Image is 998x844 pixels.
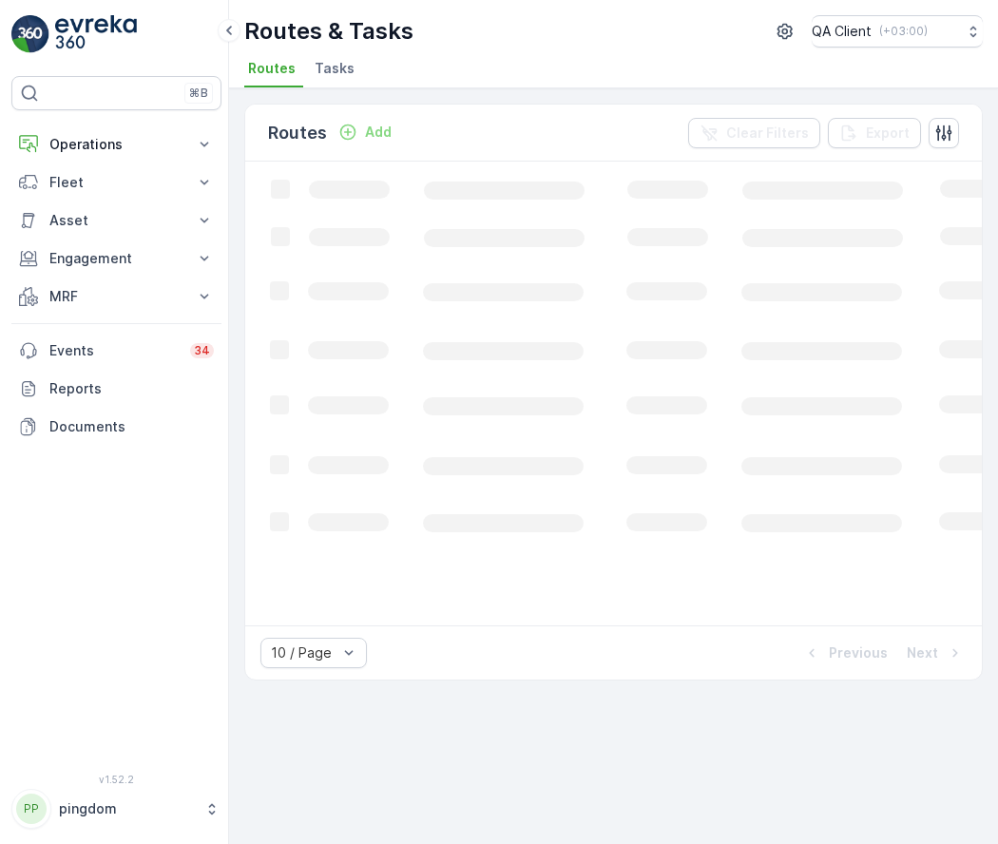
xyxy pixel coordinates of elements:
p: Operations [49,135,183,154]
button: Fleet [11,163,221,201]
button: Add [331,121,399,144]
a: Events34 [11,332,221,370]
p: MRF [49,287,183,306]
p: Routes & Tasks [244,16,413,47]
p: Events [49,341,179,360]
button: Operations [11,125,221,163]
span: v 1.52.2 [11,774,221,785]
button: Clear Filters [688,118,820,148]
p: Clear Filters [726,124,809,143]
span: Tasks [315,59,355,78]
p: Asset [49,211,183,230]
p: Previous [829,643,888,662]
p: pingdom [59,799,195,818]
img: logo_light-DOdMpM7g.png [55,15,137,53]
button: MRF [11,278,221,316]
button: Engagement [11,240,221,278]
p: Add [365,123,392,142]
button: Asset [11,201,221,240]
p: Reports [49,379,214,398]
div: PP [16,794,47,824]
p: Documents [49,417,214,436]
button: Next [905,642,967,664]
button: Previous [800,642,890,664]
img: logo [11,15,49,53]
span: Routes [248,59,296,78]
p: Routes [268,120,327,146]
p: ( +03:00 ) [879,24,928,39]
p: ⌘B [189,86,208,101]
p: Export [866,124,910,143]
p: Fleet [49,173,183,192]
button: Export [828,118,921,148]
button: PPpingdom [11,789,221,829]
button: QA Client(+03:00) [812,15,983,48]
p: Engagement [49,249,183,268]
p: Next [907,643,938,662]
a: Reports [11,370,221,408]
a: Documents [11,408,221,446]
p: QA Client [812,22,872,41]
p: 34 [194,343,210,358]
